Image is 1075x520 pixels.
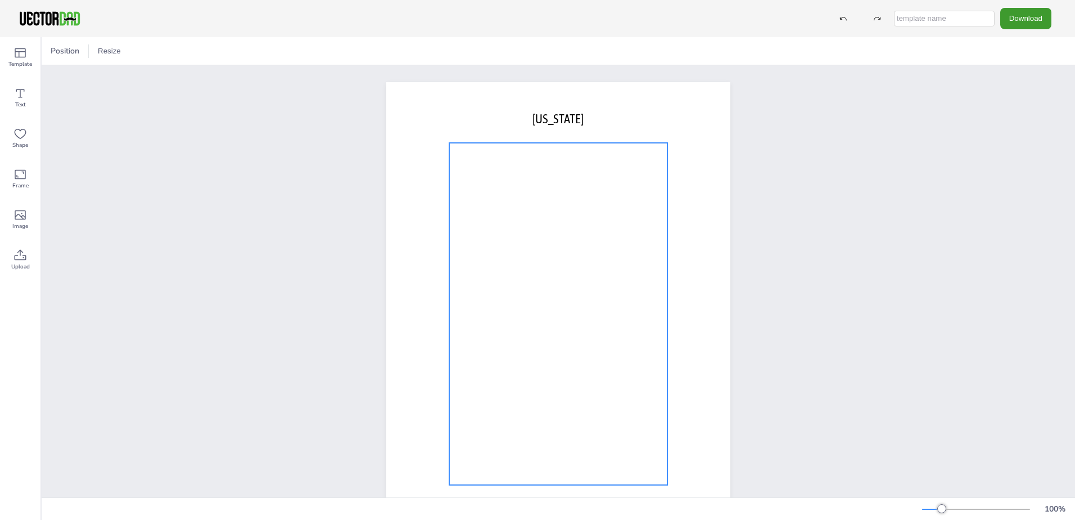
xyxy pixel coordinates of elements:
[12,222,28,231] span: Image
[93,42,125,60] button: Resize
[12,141,28,150] span: Shape
[1000,8,1051,29] button: Download
[532,111,584,126] span: [US_STATE]
[15,100,26,109] span: Text
[1041,504,1068,514] div: 100 %
[11,262,30,271] span: Upload
[18,10,82,27] img: VectorDad-1.png
[48,46,82,56] span: Position
[8,60,32,69] span: Template
[12,181,29,190] span: Frame
[894,11,995,26] input: template name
